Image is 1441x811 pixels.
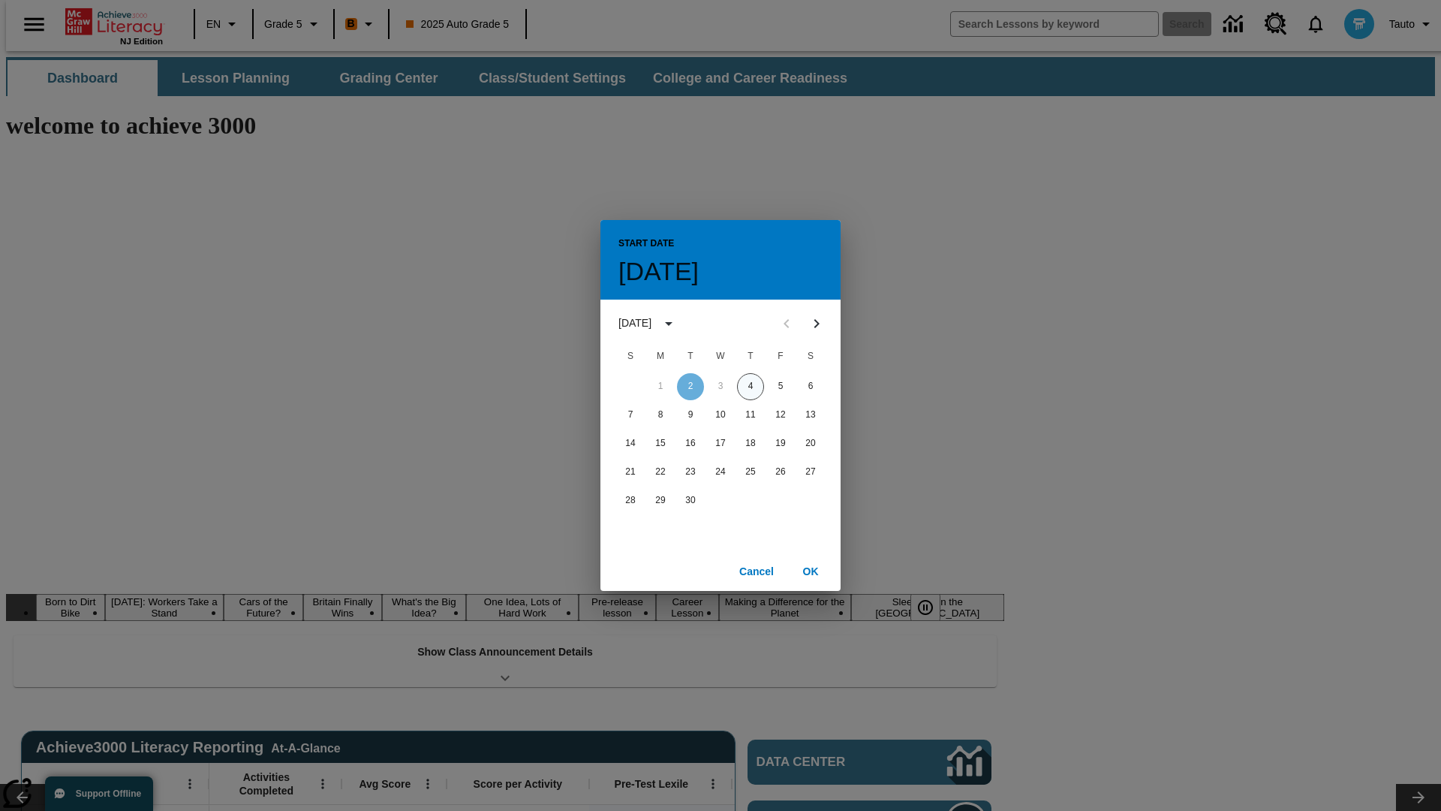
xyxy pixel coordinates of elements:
[677,430,704,457] button: 16
[707,459,734,486] button: 24
[737,430,764,457] button: 18
[656,311,681,336] button: calendar view is open, switch to year view
[618,232,674,256] span: Start Date
[617,342,644,372] span: Sunday
[707,342,734,372] span: Wednesday
[707,430,734,457] button: 17
[737,373,764,400] button: 4
[767,342,794,372] span: Friday
[797,402,824,429] button: 13
[767,459,794,486] button: 26
[647,487,674,514] button: 29
[707,402,734,429] button: 10
[617,402,644,429] button: 7
[618,256,699,288] h4: [DATE]
[802,309,832,339] button: Next month
[677,342,704,372] span: Tuesday
[767,402,794,429] button: 12
[797,342,824,372] span: Saturday
[647,459,674,486] button: 22
[647,342,674,372] span: Monday
[618,315,651,331] div: [DATE]
[677,402,704,429] button: 9
[767,373,794,400] button: 5
[647,430,674,457] button: 15
[617,487,644,514] button: 28
[797,373,824,400] button: 6
[787,558,835,586] button: OK
[733,558,781,586] button: Cancel
[737,342,764,372] span: Thursday
[797,459,824,486] button: 27
[617,459,644,486] button: 21
[617,430,644,457] button: 14
[767,430,794,457] button: 19
[737,402,764,429] button: 11
[737,459,764,486] button: 25
[677,487,704,514] button: 30
[677,459,704,486] button: 23
[797,430,824,457] button: 20
[647,402,674,429] button: 8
